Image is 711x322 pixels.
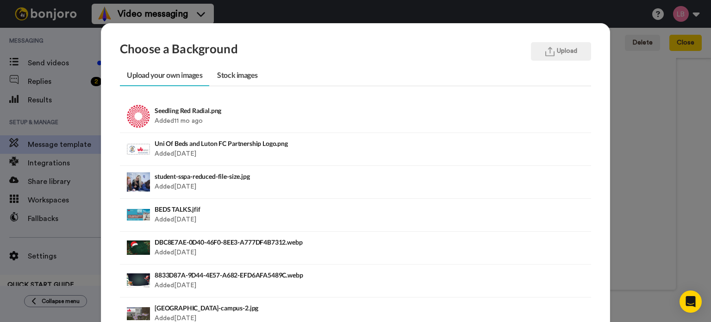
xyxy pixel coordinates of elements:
h4: BEDS TALKS.jfif [155,206,466,213]
h4: DBC8E7AE-0D40-46F0-8EE3-A777DF4B7312.webp [155,239,466,246]
div: Added 11 mo ago [155,105,466,128]
div: Added [DATE] [155,269,466,292]
h3: Choose a Background [120,42,238,61]
div: Added [DATE] [155,138,466,161]
div: Open Intercom Messenger [680,290,702,313]
div: Added [DATE] [155,236,466,259]
h4: student-sspa-reduced-file-size.jpg [155,173,466,180]
h4: [GEOGRAPHIC_DATA]-campus-2.jpg [155,304,466,311]
h4: Uni Of Beds and Luton FC Partnership Logo.png [155,140,466,147]
h4: 8833D87A-9D44-4E57-A682-EFD6AFA5489C.webp [155,271,466,278]
img: upload.svg [545,47,555,57]
a: Stock images [210,65,264,86]
a: Upload your own images [120,65,209,86]
h4: Seedling Red Radial.png [155,107,466,114]
div: Added [DATE] [155,203,466,227]
button: Upload [531,42,591,61]
div: Added [DATE] [155,170,466,194]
